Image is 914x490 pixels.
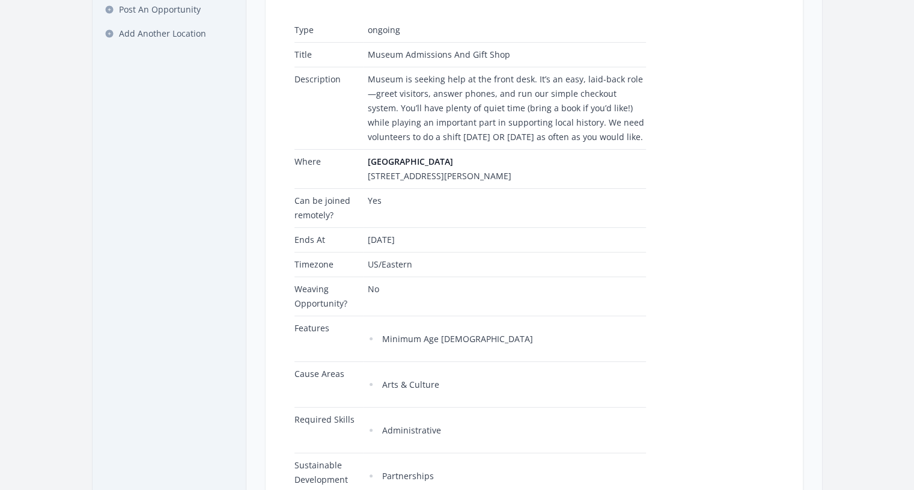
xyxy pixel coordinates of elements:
[294,362,363,408] td: Cause Areas
[294,18,363,43] td: Type
[363,253,646,277] td: US/Eastern
[294,316,363,362] td: Features
[97,23,241,44] a: Add Another Location
[363,150,646,189] td: [STREET_ADDRESS][PERSON_NAME]
[294,228,363,253] td: Ends At
[294,67,363,150] td: Description
[294,150,363,189] td: Where
[294,277,363,316] td: Weaving Opportunity?
[294,43,363,67] td: Title
[363,228,646,253] td: [DATE]
[294,408,363,453] td: Required Skills
[294,189,363,228] td: Can be joined remotely?
[363,189,646,228] td: Yes
[363,67,646,150] td: Museum is seeking help at the front desk. It’s an easy, laid-back role—greet visitors, answer pho...
[368,156,453,167] strong: [GEOGRAPHIC_DATA]
[294,253,363,277] td: Timezone
[368,378,646,392] li: Arts & Culture
[368,423,646,438] li: Administrative
[363,43,646,67] td: Museum Admissions And Gift Shop
[119,28,206,40] span: Add Another Location
[363,277,646,316] td: No
[368,469,646,483] li: Partnerships
[119,4,201,16] span: Post An Opportunity
[368,332,646,346] li: Minimum Age [DEMOGRAPHIC_DATA]
[363,18,646,43] td: ongoing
